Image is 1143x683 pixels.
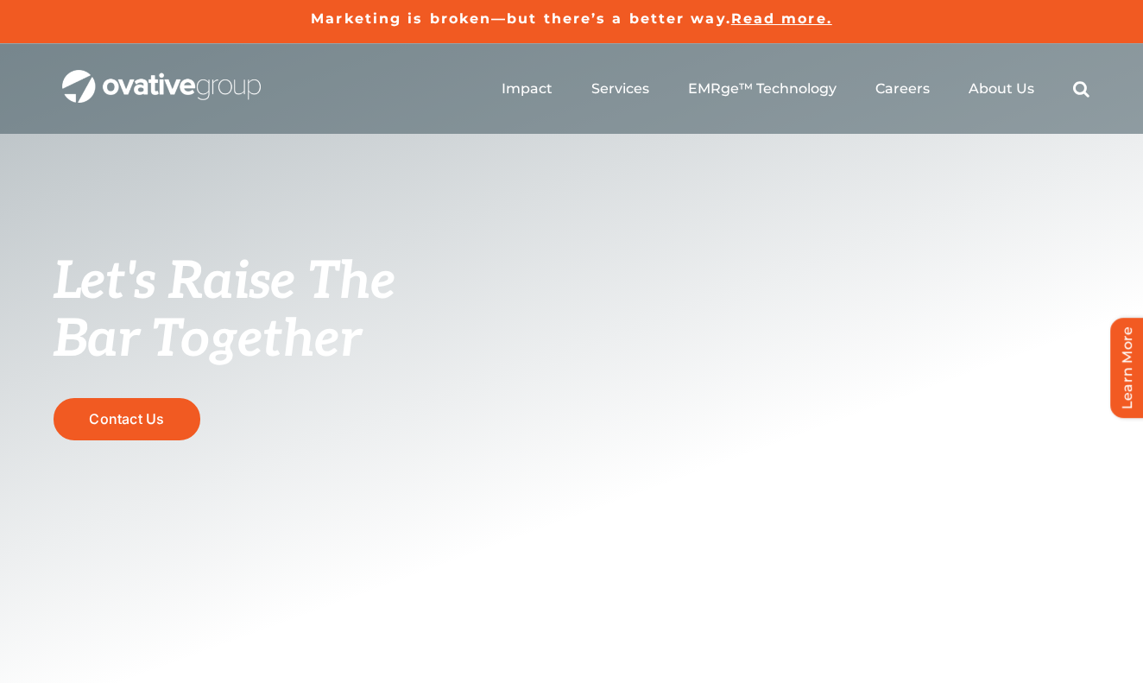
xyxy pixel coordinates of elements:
[54,398,200,440] a: Contact Us
[54,251,396,313] span: Let's Raise The
[591,80,649,98] a: Services
[1073,80,1089,98] a: Search
[89,411,164,427] span: Contact Us
[62,68,261,85] a: OG_Full_horizontal_WHT
[502,80,553,98] a: Impact
[54,309,361,371] span: Bar Together
[969,80,1034,98] a: About Us
[311,10,731,27] a: Marketing is broken—but there’s a better way.
[875,80,930,98] a: Careers
[731,10,832,27] a: Read more.
[502,61,1089,117] nav: Menu
[688,80,837,98] a: EMRge™ Technology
